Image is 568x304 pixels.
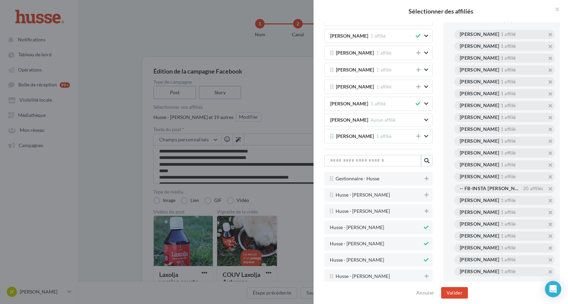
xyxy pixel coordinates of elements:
[336,274,390,279] span: Husse - [PERSON_NAME]
[376,67,392,73] span: 1 affilié
[501,80,516,84] div: 1 affilié
[523,186,544,191] div: 20 affiliés
[501,163,516,167] div: 1 affilié
[501,56,516,60] div: 1 affilié
[460,91,499,97] div: [PERSON_NAME]
[501,139,516,143] div: 1 affilié
[336,192,390,198] span: Husse - [PERSON_NAME]
[330,118,368,123] span: [PERSON_NAME]
[460,32,499,38] div: [PERSON_NAME]
[330,241,384,246] span: Husse - [PERSON_NAME]
[460,245,499,251] div: [PERSON_NAME]
[371,117,396,123] span: Aucun affilié
[501,44,516,48] div: 1 affilié
[330,101,368,106] span: [PERSON_NAME]
[460,44,499,50] div: [PERSON_NAME]
[460,234,499,240] div: [PERSON_NAME]
[460,210,499,216] div: [PERSON_NAME]
[460,115,499,121] div: [PERSON_NAME]
[376,84,392,89] span: 1 affilié
[501,198,516,203] div: 1 affilié
[501,222,516,226] div: 1 affilié
[501,68,516,72] div: 1 affilié
[336,176,379,181] span: Gestionnaire - Husse
[371,33,386,39] span: 1 affilié
[336,209,390,214] span: Husse - [PERSON_NAME]
[371,101,386,106] span: 1 affilié
[330,34,368,39] span: [PERSON_NAME]
[460,67,499,74] div: [PERSON_NAME]
[330,258,384,263] span: Husse - [PERSON_NAME]
[501,258,516,262] div: 1 affilié
[501,175,516,179] div: 1 affilié
[441,287,468,299] button: Valider
[460,127,499,133] div: [PERSON_NAME]
[336,67,374,73] span: [PERSON_NAME]
[376,50,392,56] span: 1 affilié
[330,225,384,230] span: Husse - [PERSON_NAME]
[501,103,516,108] div: 1 affilié
[501,269,516,274] div: 1 affilié
[460,257,499,263] div: [PERSON_NAME]
[460,198,499,204] div: [PERSON_NAME]
[501,115,516,120] div: 1 affilié
[460,186,522,192] div: -- FB-INSTA [PERSON_NAME]
[376,134,392,139] span: 1 affilié
[460,174,499,180] div: [PERSON_NAME]
[460,150,499,157] div: [PERSON_NAME]
[454,18,513,23] div: Affiliés sélectionnés
[324,8,557,14] h2: Sélectionner des affiliés
[501,127,516,131] div: 1 affilié
[501,32,516,37] div: 1 affilié
[336,50,374,56] span: [PERSON_NAME]
[460,103,499,109] div: [PERSON_NAME]
[336,84,374,89] span: [PERSON_NAME]
[336,134,374,139] span: [PERSON_NAME]
[460,269,499,275] div: [PERSON_NAME]
[501,246,516,250] div: 1 affilié
[460,162,499,168] div: [PERSON_NAME]
[501,234,516,238] div: 1 affilié
[460,139,499,145] div: [PERSON_NAME]
[460,222,499,228] div: [PERSON_NAME]
[501,210,516,215] div: 1 affilié
[501,151,516,155] div: 1 affilié
[460,56,499,62] div: [PERSON_NAME]
[501,92,516,96] div: 1 affilié
[414,289,437,297] button: Annuler
[545,281,561,297] div: Open Intercom Messenger
[460,79,499,85] div: [PERSON_NAME]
